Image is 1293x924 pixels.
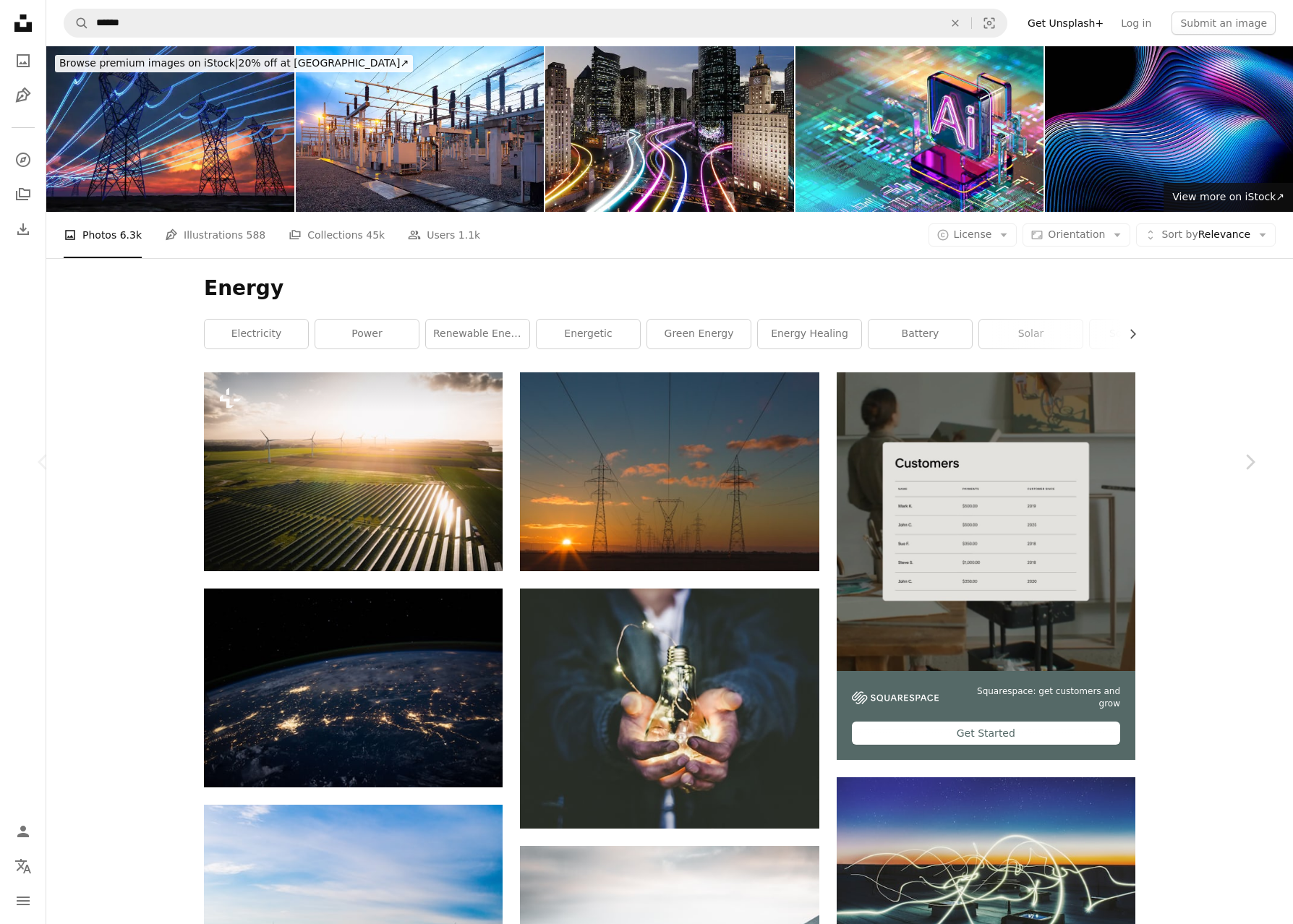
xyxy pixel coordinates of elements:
[59,57,409,69] span: 20% off at [GEOGRAPHIC_DATA] ↗
[837,372,1135,760] a: Squarespace: get customers and growGet Started
[1023,223,1130,247] button: Orientation
[289,212,385,258] a: Collections 45k
[46,46,422,81] a: Browse premium images on iStock|20% off at [GEOGRAPHIC_DATA]↗
[1112,12,1160,35] a: Log in
[795,46,1044,212] img: Digital abstract CPU. AI - Artificial Intelligence and machine learning concept
[204,465,503,478] a: a large field with a bunch of windmills in the background
[1019,12,1112,35] a: Get Unsplash+
[165,212,265,258] a: Illustrations 588
[1090,320,1193,348] a: solar energy
[64,9,1007,38] form: Find visuals sitewide
[247,227,266,243] span: 588
[1119,320,1135,348] button: scroll list to the right
[426,320,529,348] a: renewable energy
[647,320,751,348] a: green energy
[758,320,861,348] a: energy healing
[366,227,385,243] span: 45k
[520,701,819,714] a: man holding incandescent bulb
[954,228,992,240] span: License
[9,215,38,244] a: Download History
[939,9,971,37] button: Clear
[956,685,1120,710] span: Squarespace: get customers and grow
[1048,228,1105,240] span: Orientation
[837,372,1135,671] img: file-1747939376688-baf9a4a454ffimage
[1045,46,1293,212] img: Abstract geometric neon lines background. Fractal render. Colorful glowing waves pattern.
[972,9,1007,37] button: Visual search
[296,46,544,212] img: Electric substation at dusk
[64,9,89,37] button: Search Unsplash
[204,589,503,787] img: photo of outer space
[1164,183,1293,212] a: View more on iStock↗
[1206,393,1293,531] a: Next
[9,81,38,110] a: Illustrations
[869,320,972,348] a: battery
[205,320,308,348] a: electricity
[9,180,38,209] a: Collections
[9,46,38,75] a: Photos
[46,46,294,212] img: High-Voltage Power Lines at Sunset with Digital Energy Flow
[204,372,503,571] img: a large field with a bunch of windmills in the background
[1172,191,1284,202] span: View more on iStock ↗
[408,212,480,258] a: Users 1.1k
[852,722,1120,745] div: Get Started
[315,320,419,348] a: power
[204,275,1135,301] h1: Energy
[9,817,38,846] a: Log in / Sign up
[1161,228,1198,240] span: Sort by
[979,320,1083,348] a: solar
[458,227,480,243] span: 1.1k
[537,320,640,348] a: energetic
[837,870,1135,883] a: time lapse photography of square containers at night
[852,691,939,704] img: file-1747939142011-51e5cc87e3c9
[545,46,793,212] img: Smart city with glowing light trails
[204,882,503,895] a: white windmills on green grass field under white clouds and blue sky
[929,223,1017,247] button: License
[9,886,38,915] button: Menu
[520,465,819,478] a: photo of truss towers
[9,852,38,881] button: Language
[520,372,819,571] img: photo of truss towers
[59,57,238,69] span: Browse premium images on iStock |
[9,145,38,174] a: Explore
[1172,12,1276,35] button: Submit an image
[1161,228,1250,242] span: Relevance
[1136,223,1276,247] button: Sort byRelevance
[520,589,819,828] img: man holding incandescent bulb
[204,681,503,694] a: photo of outer space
